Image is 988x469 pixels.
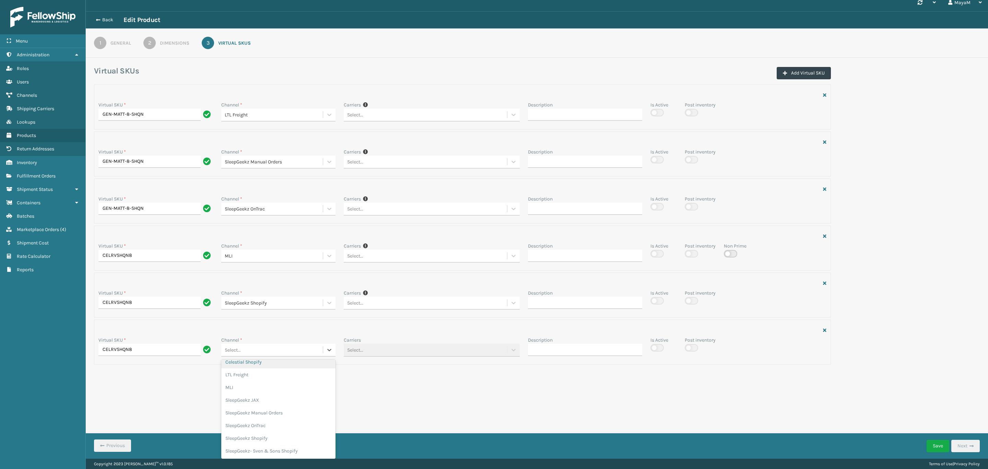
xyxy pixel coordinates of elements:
[143,37,156,49] div: 2
[16,38,28,44] span: Menu
[17,173,56,179] span: Fulfillment Orders
[221,336,242,344] label: Channel
[94,37,106,49] div: 1
[160,39,189,47] div: Dimensions
[202,37,214,49] div: 3
[225,111,324,118] div: LTL Freight
[94,459,173,469] p: Copyright 2023 [PERSON_NAME]™ v 1.0.185
[17,92,37,98] span: Channels
[221,407,336,419] div: SleepGeekz Manual Orders
[225,299,324,307] div: SleepGeekz Shopify
[528,148,553,156] label: Description
[344,195,361,203] label: Carriers
[221,419,336,432] div: SleepGeekz OnTrac
[17,146,54,152] span: Return Addresses
[777,67,831,79] button: Add Virtual SKU
[685,242,716,250] label: Post inventory
[221,445,336,457] div: SleepGeekz- Sven & Sons Shopify
[344,242,361,250] label: Carriers
[954,461,980,466] a: Privacy Policy
[92,17,123,23] button: Back
[225,158,324,165] div: SleepGeekz Manual Orders
[347,158,363,165] div: Select...
[528,336,553,344] label: Description
[221,368,336,381] div: LTL Freight
[17,240,49,246] span: Shipment Cost
[650,336,668,344] label: Is Active
[927,440,949,452] button: Save
[17,227,59,232] span: Marketplace Orders
[17,186,53,192] span: Shipment Status
[225,346,241,354] div: Select...
[724,242,746,250] label: Non Prime
[123,16,160,24] h3: Edit Product
[17,133,36,138] span: Products
[17,267,34,273] span: Reports
[17,160,37,165] span: Inventory
[344,148,361,156] label: Carriers
[17,66,29,71] span: Roles
[685,336,716,344] label: Post inventory
[221,242,242,250] label: Channel
[685,289,716,297] label: Post inventory
[221,148,242,156] label: Channel
[685,148,716,156] label: Post inventory
[221,101,242,108] label: Channel
[17,213,34,219] span: Batches
[951,440,980,452] button: Next
[347,111,363,118] div: Select...
[221,432,336,445] div: SleepGeekz Shopify
[60,227,66,232] span: ( 4 )
[347,205,363,213] div: Select...
[17,253,50,259] span: Rate Calculator
[110,39,131,47] div: General
[344,289,361,297] label: Carriers
[221,356,336,368] div: Celestial Shopify
[17,200,40,206] span: Containers
[98,289,126,297] label: Virtual SKU
[98,242,126,250] label: Virtual SKU
[650,148,668,156] label: Is Active
[344,336,361,344] label: Carriers
[17,52,49,58] span: Administration
[221,381,336,394] div: MLI
[17,106,54,112] span: Shipping Carriers
[685,101,716,108] label: Post inventory
[929,459,980,469] div: |
[221,394,336,407] div: SleepGeekz JAX
[650,195,668,203] label: Is Active
[685,195,716,203] label: Post inventory
[98,101,126,108] label: Virtual SKU
[221,195,242,203] label: Channel
[225,252,324,260] div: MLI
[528,195,553,203] label: Description
[94,439,131,452] button: Previous
[10,7,75,27] img: logo
[344,101,361,108] label: Carriers
[347,252,363,260] div: Select...
[98,195,126,203] label: Virtual SKU
[347,299,363,307] div: Select...
[225,205,324,213] div: SleepGeekz OnTrac
[98,336,126,344] label: Virtual SKU
[650,242,668,250] label: Is Active
[94,66,139,76] h3: Virtual SKUs
[528,242,553,250] label: Description
[17,119,35,125] span: Lookups
[528,289,553,297] label: Description
[221,289,242,297] label: Channel
[650,101,668,108] label: Is Active
[929,461,953,466] a: Terms of Use
[218,39,251,47] div: Virtual SKUs
[17,79,29,85] span: Users
[98,148,126,156] label: Virtual SKU
[528,101,553,108] label: Description
[650,289,668,297] label: Is Active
